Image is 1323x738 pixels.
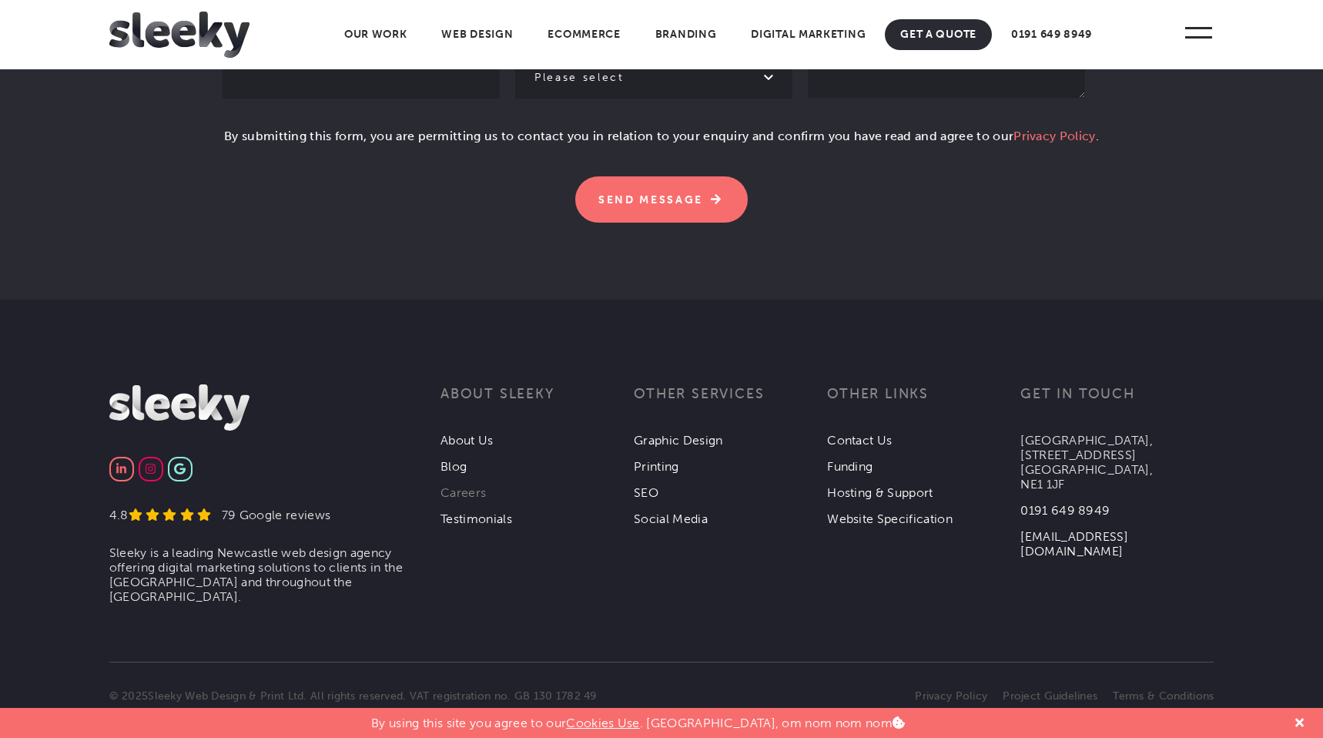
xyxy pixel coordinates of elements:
img: Sleeky Web Design Newcastle [109,384,250,431]
h3: Other services [634,384,827,421]
a: Testimonials [440,512,512,526]
a: Funding [827,459,873,474]
a: Our Work [329,19,423,50]
h3: Other links [827,384,1020,421]
p: [GEOGRAPHIC_DATA], [STREET_ADDRESS] [GEOGRAPHIC_DATA], NE1 1JF [1020,433,1214,491]
a: Branding [640,19,732,50]
a: Social Media [634,512,708,526]
a: SEO [634,485,658,500]
a: Terms & Conditions [1113,689,1214,703]
a: Website Specification [827,512,953,526]
img: Google [174,463,185,475]
input: Your telephone [223,56,500,99]
a: Digital Marketing [735,19,881,50]
a: Privacy Policy [915,689,987,703]
a: Project Guidelines [1003,689,1097,703]
a: 0191 649 8949 [1020,503,1110,518]
a: Get A Quote [885,19,992,50]
a: Printing [634,459,679,474]
a: Contact Us [827,433,892,448]
img: Instagram [146,463,156,475]
a: Graphic Design [634,433,722,448]
a: Ecommerce [532,19,635,50]
a: Hosting & Support [827,485,933,500]
label: Your telephone [223,40,500,84]
li: Sleeky is a leading Newcastle web design agency offering digital marketing solutions to clients i... [109,545,440,604]
p: By using this site you agree to our . [GEOGRAPHIC_DATA], om nom nom nom [371,708,905,730]
div: 79 Google reviews [211,508,330,522]
a: [EMAIL_ADDRESS][DOMAIN_NAME] [1020,529,1128,559]
input: Send Message [575,176,748,223]
img: Sleeky Web Design Newcastle [109,12,250,58]
a: About Us [440,433,494,448]
a: 4.8 79 Google reviews [109,508,331,522]
a: 0191 649 8949 [996,19,1107,50]
a: Cookies Use [566,716,640,730]
a: Privacy Policy [1013,129,1095,143]
label: Your budget [515,40,792,84]
p: By submitting this form, you are permitting us to contact you in relation to your enquiry and con... [223,127,1100,158]
select: Your budget [515,56,792,99]
h3: Get in touch [1020,384,1214,421]
a: Blog [440,459,467,474]
h3: About Sleeky [440,384,634,421]
a: Careers [440,485,486,500]
a: Web Design [426,19,528,50]
p: © 2025 . All rights reserved. VAT registration no. GB 130 1782 49 [109,689,661,703]
img: Linkedin [116,463,126,475]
